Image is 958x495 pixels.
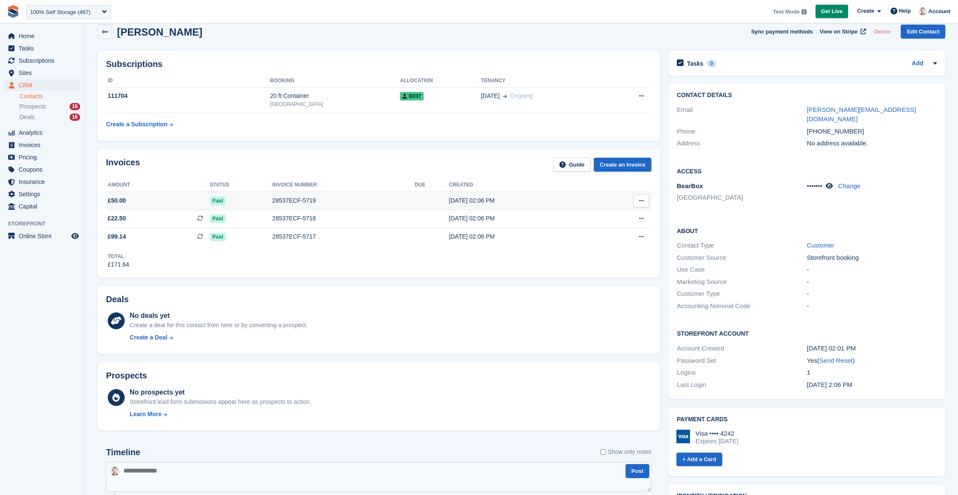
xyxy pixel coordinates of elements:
span: Analytics [19,127,70,139]
span: Test Mode [773,8,799,16]
span: Account [928,7,950,16]
a: Add [912,59,923,69]
div: Storefront lead form submissions appear here as prospects to action. [130,398,311,406]
input: Show only notes [600,448,606,456]
span: Get Live [821,7,843,16]
a: Contacts [20,92,80,100]
a: menu [4,42,80,54]
img: icon-info-grey-7440780725fd019a000dd9b08b2336e03edf1995a4989e88bcd33f0948082b44.svg [802,9,807,14]
div: No deals yet [130,311,307,321]
th: Tenancy [481,74,608,88]
th: ID [106,74,270,88]
h2: About [677,226,937,235]
a: menu [4,200,80,212]
span: £50.00 [108,196,126,205]
h2: Payment cards [677,416,937,423]
h2: [PERSON_NAME] [117,26,202,38]
div: Storefront booking [807,253,937,263]
span: Settings [19,188,70,200]
a: Prospects 19 [20,102,80,111]
img: Visa Logo [676,430,690,443]
div: Create a Subscription [106,120,168,129]
span: [DATE] [481,92,500,100]
div: Yes [807,356,937,366]
span: View on Stripe [820,28,857,36]
span: Create [857,7,874,15]
a: menu [4,230,80,242]
span: ( ) [817,357,855,364]
div: Create a deal for this contact from here or by converting a prospect. [130,321,307,330]
div: - [807,301,937,311]
h2: Invoices [106,158,140,172]
a: menu [4,79,80,91]
span: Paid [210,233,226,241]
th: Booking [270,74,400,88]
span: Help [899,7,911,15]
h2: Deals [106,295,128,304]
button: Post [626,464,649,478]
a: menu [4,188,80,200]
div: Account Created [677,344,807,353]
h2: Contact Details [677,92,937,99]
div: No address available. [807,139,937,148]
h2: Prospects [106,371,147,381]
h2: Storefront Account [677,329,937,337]
div: Phone [677,127,807,136]
span: CRM [19,79,70,91]
span: ••••••• [807,182,823,189]
a: menu [4,164,80,175]
a: Create an Invoice [594,158,651,172]
div: Password Set [677,356,807,366]
div: £171.64 [108,260,129,269]
span: BearBox [677,182,703,189]
span: Deals [20,113,35,121]
li: [GEOGRAPHIC_DATA] [677,193,807,203]
span: Online Store [19,230,70,242]
img: stora-icon-8386f47178a22dfd0bd8f6a31ec36ba5ce8667c1dd55bd0f319d3a0aa187defe.svg [7,5,20,18]
button: Sync payment methods [751,25,813,39]
span: Subscriptions [19,55,70,67]
a: Learn More [130,410,311,419]
span: Capital [19,200,70,212]
span: Sites [19,67,70,79]
a: Preview store [70,231,80,241]
div: 0 [707,60,717,67]
img: Jeff Knox [110,466,120,476]
div: 1 [807,368,937,378]
h2: Subscriptions [106,59,651,69]
div: 28537ECF-5719 [272,196,415,205]
div: [DATE] 02:06 PM [449,196,595,205]
span: £99.14 [108,232,126,241]
div: Visa •••• 4242 [695,430,738,437]
div: Total [108,253,129,260]
span: £22.50 [108,214,126,223]
a: View on Stripe [816,25,868,39]
div: Accounting Nominal Code [677,301,807,311]
div: Expires [DATE] [695,437,738,445]
div: Marketing Source [677,277,807,287]
div: 28537ECF-5718 [272,214,415,223]
th: Status [210,178,272,192]
img: Jeff Knox [919,7,927,15]
div: [GEOGRAPHIC_DATA] [270,100,400,108]
a: menu [4,55,80,67]
th: Invoice number [272,178,415,192]
div: Contact Type [677,241,807,250]
span: Pricing [19,151,70,163]
span: Storefront [8,220,84,228]
a: menu [4,176,80,188]
a: Create a Subscription [106,117,173,132]
span: Ongoing [510,92,533,99]
a: menu [4,67,80,79]
a: + Add a Card [676,453,722,467]
div: [PHONE_NUMBER] [807,127,937,136]
div: [DATE] 02:01 PM [807,344,937,353]
th: Allocation [400,74,481,88]
label: Show only notes [600,448,651,456]
div: Customer Type [677,289,807,299]
div: 100% Self Storage (467) [30,8,90,17]
div: [DATE] 02:06 PM [449,214,595,223]
th: Created [449,178,595,192]
span: Coupons [19,164,70,175]
a: Change [838,182,861,189]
